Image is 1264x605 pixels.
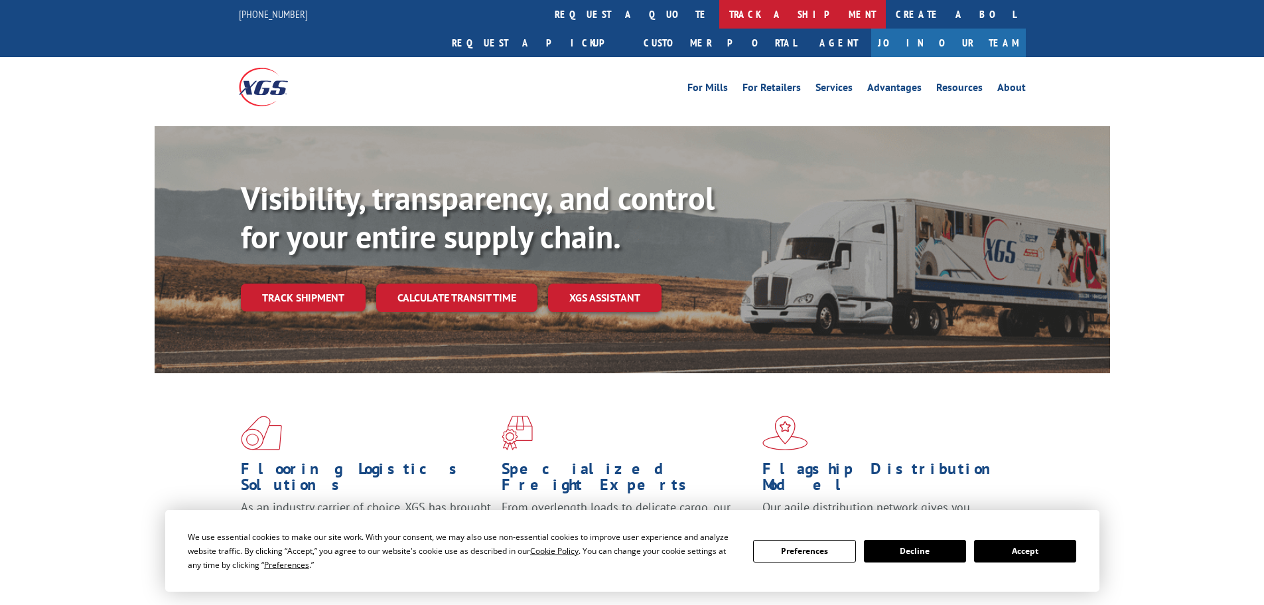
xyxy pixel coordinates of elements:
a: Agent [806,29,871,57]
h1: Specialized Freight Experts [502,461,752,499]
span: Cookie Policy [530,545,579,557]
a: Calculate transit time [376,284,537,312]
a: Services [815,82,853,97]
button: Preferences [753,540,855,562]
img: xgs-icon-flagship-distribution-model-red [762,416,808,450]
a: Resources [936,82,983,97]
div: Cookie Consent Prompt [165,510,1099,592]
img: xgs-icon-focused-on-flooring-red [502,416,533,450]
a: Track shipment [241,284,366,311]
b: Visibility, transparency, and control for your entire supply chain. [241,177,715,257]
span: Preferences [264,559,309,570]
button: Accept [974,540,1076,562]
a: For Retailers [742,82,801,97]
span: As an industry carrier of choice, XGS has brought innovation and dedication to flooring logistics... [241,499,491,547]
a: Customer Portal [634,29,806,57]
button: Decline [864,540,966,562]
a: Join Our Team [871,29,1026,57]
span: Our agile distribution network gives you nationwide inventory management on demand. [762,499,1007,531]
img: xgs-icon-total-supply-chain-intelligence-red [241,416,282,450]
div: We use essential cookies to make our site work. With your consent, we may also use non-essential ... [188,530,737,572]
a: For Mills [687,82,728,97]
a: XGS ASSISTANT [548,284,662,312]
a: Request a pickup [442,29,634,57]
h1: Flagship Distribution Model [762,461,1013,499]
a: Advantages [867,82,922,97]
h1: Flooring Logistics Solutions [241,461,492,499]
a: [PHONE_NUMBER] [239,7,308,21]
p: From overlength loads to delicate cargo, our experienced staff knows the best way to move your fr... [502,499,752,559]
a: About [997,82,1026,97]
